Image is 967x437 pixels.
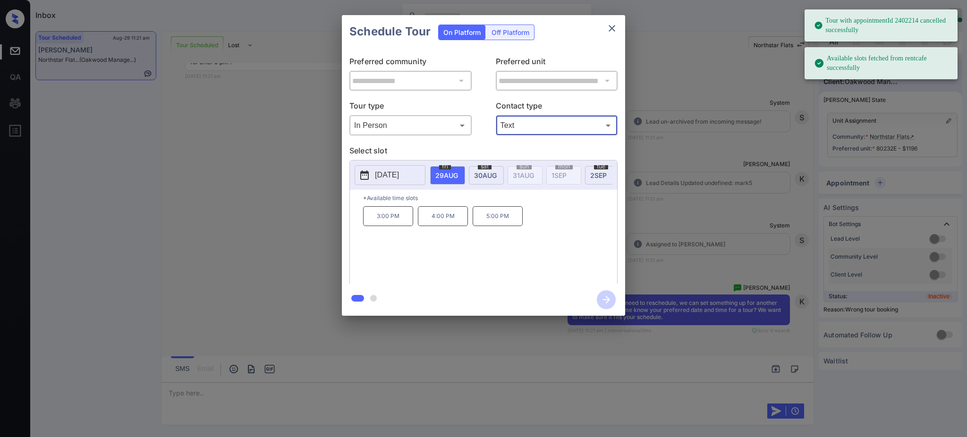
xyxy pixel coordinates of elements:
div: Off Platform [487,25,534,40]
p: 4:00 PM [418,206,468,226]
div: Tour with appointmentId 2402214 cancelled successfully [814,12,950,39]
span: fri [439,164,451,169]
button: [DATE] [355,165,425,185]
div: date-select [585,166,620,185]
span: sat [478,164,492,169]
p: Select slot [349,145,618,160]
span: tue [594,164,608,169]
span: 2 SEP [590,171,607,179]
div: In Person [352,118,469,133]
span: 29 AUG [435,171,458,179]
p: 5:00 PM [473,206,523,226]
p: Preferred community [349,56,472,71]
p: 3:00 PM [363,206,413,226]
span: 30 AUG [474,171,497,179]
button: close [602,19,621,38]
h2: Schedule Tour [342,15,438,48]
div: Available slots fetched from rentcafe successfully [814,50,950,76]
div: date-select [430,166,465,185]
p: Contact type [496,100,618,115]
p: [DATE] [375,169,399,181]
p: Preferred unit [496,56,618,71]
button: btn-next [591,287,621,312]
p: Tour type [349,100,472,115]
p: *Available time slots [363,190,617,206]
div: date-select [469,166,504,185]
div: Text [498,118,616,133]
div: On Platform [439,25,485,40]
